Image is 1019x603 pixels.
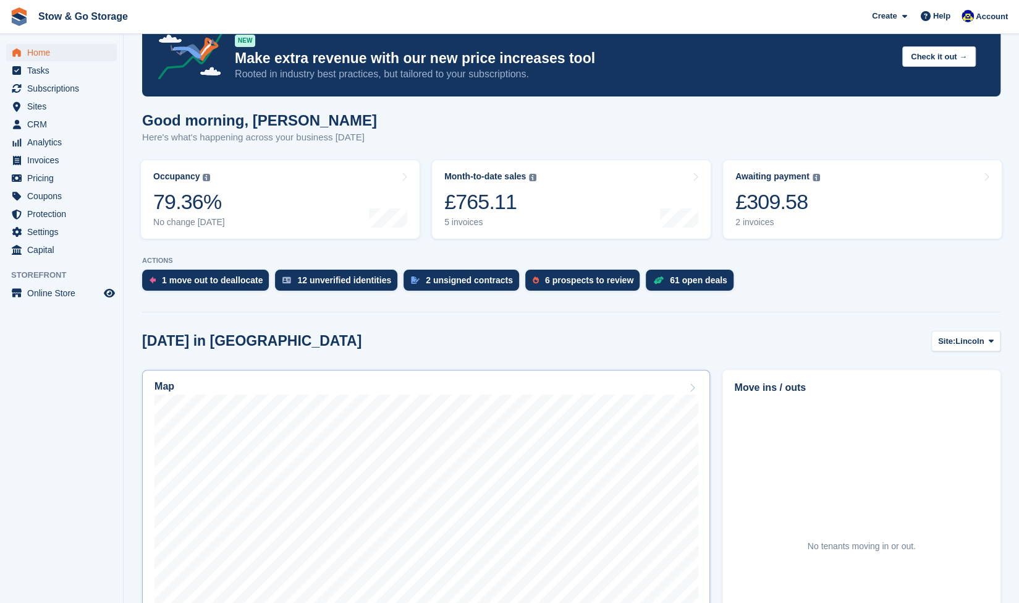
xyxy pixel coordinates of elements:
div: Awaiting payment [735,171,810,182]
span: Account [976,11,1008,23]
a: menu [6,98,117,115]
a: menu [6,223,117,241]
img: stora-icon-8386f47178a22dfd0bd8f6a31ec36ba5ce8667c1dd55bd0f319d3a0aa187defe.svg [10,7,28,26]
span: Protection [27,205,101,223]
img: icon-info-grey-7440780725fd019a000dd9b08b2336e03edf1995a4989e88bcd33f0948082b44.svg [203,174,210,181]
span: Sites [27,98,101,115]
a: Stow & Go Storage [33,6,133,27]
img: icon-info-grey-7440780725fd019a000dd9b08b2336e03edf1995a4989e88bcd33f0948082b44.svg [529,174,536,181]
div: No tenants moving in or out. [808,540,916,553]
span: Create [872,10,897,22]
a: Awaiting payment £309.58 2 invoices [723,160,1002,239]
a: 2 unsigned contracts [404,270,525,297]
span: Settings [27,223,101,241]
a: menu [6,116,117,133]
div: 61 open deals [670,275,727,285]
img: icon-info-grey-7440780725fd019a000dd9b08b2336e03edf1995a4989e88bcd33f0948082b44.svg [813,174,820,181]
a: 12 unverified identities [275,270,404,297]
a: menu [6,284,117,302]
a: menu [6,241,117,259]
span: Subscriptions [27,80,101,97]
a: menu [6,205,117,223]
img: verify_identity-adf6edd0f0f0b5bbfe63781bf79b02c33cf7c696d77639b501bdc392416b5a36.svg [282,276,291,284]
span: Lincoln [955,335,984,348]
h2: Map [154,381,174,392]
a: menu [6,80,117,97]
a: 61 open deals [646,270,740,297]
div: 6 prospects to review [545,275,633,285]
div: Occupancy [153,171,200,182]
div: Month-to-date sales [444,171,526,182]
div: £765.11 [444,189,536,215]
a: menu [6,169,117,187]
div: 79.36% [153,189,225,215]
img: prospect-51fa495bee0391a8d652442698ab0144808aea92771e9ea1ae160a38d050c398.svg [533,276,539,284]
span: Site: [938,335,955,348]
span: Analytics [27,134,101,151]
div: No change [DATE] [153,217,225,228]
div: NEW [235,35,255,47]
a: 6 prospects to review [525,270,646,297]
button: Check it out → [902,46,976,67]
span: Help [933,10,950,22]
a: 1 move out to deallocate [142,270,275,297]
img: deal-1b604bf984904fb50ccaf53a9ad4b4a5d6e5aea283cecdc64d6e3604feb123c2.svg [653,276,664,284]
div: 5 invoices [444,217,536,228]
p: Make extra revenue with our new price increases tool [235,49,892,67]
div: 2 unsigned contracts [426,275,513,285]
img: price-adjustments-announcement-icon-8257ccfd72463d97f412b2fc003d46551f7dbcb40ab6d574587a9cd5c0d94... [148,14,234,84]
img: move_outs_to_deallocate_icon-f764333ba52eb49d3ac5e1228854f67142a1ed5810a6f6cc68b1a99e826820c5.svg [150,276,156,284]
span: CRM [27,116,101,133]
div: 1 move out to deallocate [162,275,263,285]
a: Preview store [102,286,117,301]
img: contract_signature_icon-13c848040528278c33f63329250d36e43548de30e8caae1d1a13099fd9432cc5.svg [411,276,420,284]
p: ACTIONS [142,257,1000,265]
span: Capital [27,241,101,259]
a: menu [6,152,117,169]
h2: [DATE] in [GEOGRAPHIC_DATA] [142,333,362,349]
h2: Move ins / outs [734,380,989,395]
a: Month-to-date sales £765.11 5 invoices [432,160,711,239]
span: Home [27,44,101,61]
div: 12 unverified identities [297,275,391,285]
div: 2 invoices [735,217,820,228]
span: Invoices [27,152,101,169]
span: Coupons [27,187,101,205]
span: Tasks [27,62,101,79]
a: menu [6,134,117,151]
a: menu [6,44,117,61]
p: Here's what's happening across your business [DATE] [142,130,377,145]
p: Rooted in industry best practices, but tailored to your subscriptions. [235,67,892,81]
img: Rob Good-Stephenson [962,10,974,22]
a: Occupancy 79.36% No change [DATE] [141,160,420,239]
h1: Good morning, [PERSON_NAME] [142,112,377,129]
a: menu [6,62,117,79]
span: Online Store [27,284,101,302]
div: £309.58 [735,189,820,215]
span: Pricing [27,169,101,187]
a: menu [6,187,117,205]
span: Storefront [11,269,123,281]
button: Site: Lincoln [931,331,1000,351]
